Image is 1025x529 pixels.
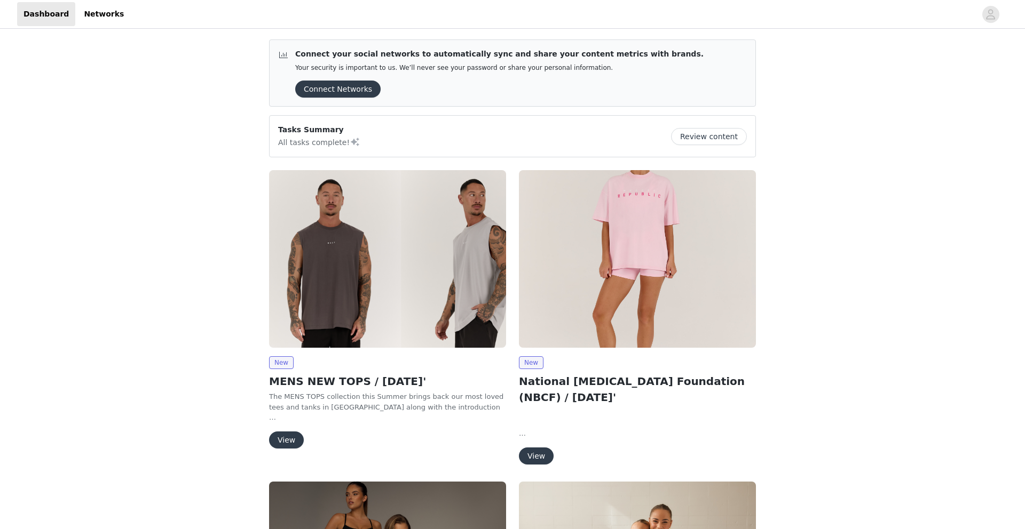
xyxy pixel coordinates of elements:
a: View [519,452,554,460]
img: Muscle Republic [519,170,756,348]
p: Your security is important to us. We’ll never see your password or share your personal information. [295,64,704,72]
button: Connect Networks [295,81,381,98]
a: Networks [77,2,130,26]
p: Tasks Summary [278,124,360,135]
p: Connect your social networks to automatically sync and share your content metrics with brands. [295,49,704,60]
span: New [519,356,543,369]
button: View [519,447,554,464]
div: avatar [985,6,996,23]
img: Muscle Republic [269,170,506,348]
h2: National [MEDICAL_DATA] Foundation (NBCF) / [DATE]' [519,373,756,405]
h2: MENS NEW TOPS / [DATE]' [269,373,506,389]
span: The MENS TOPS collection this Summer brings back our most loved tees and tanks in [GEOGRAPHIC_DAT... [269,392,503,411]
p: All tasks complete! [278,135,360,148]
a: View [269,436,304,444]
a: Dashboard [17,2,75,26]
button: View [269,431,304,448]
button: Review content [671,128,747,145]
span: New [269,356,294,369]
